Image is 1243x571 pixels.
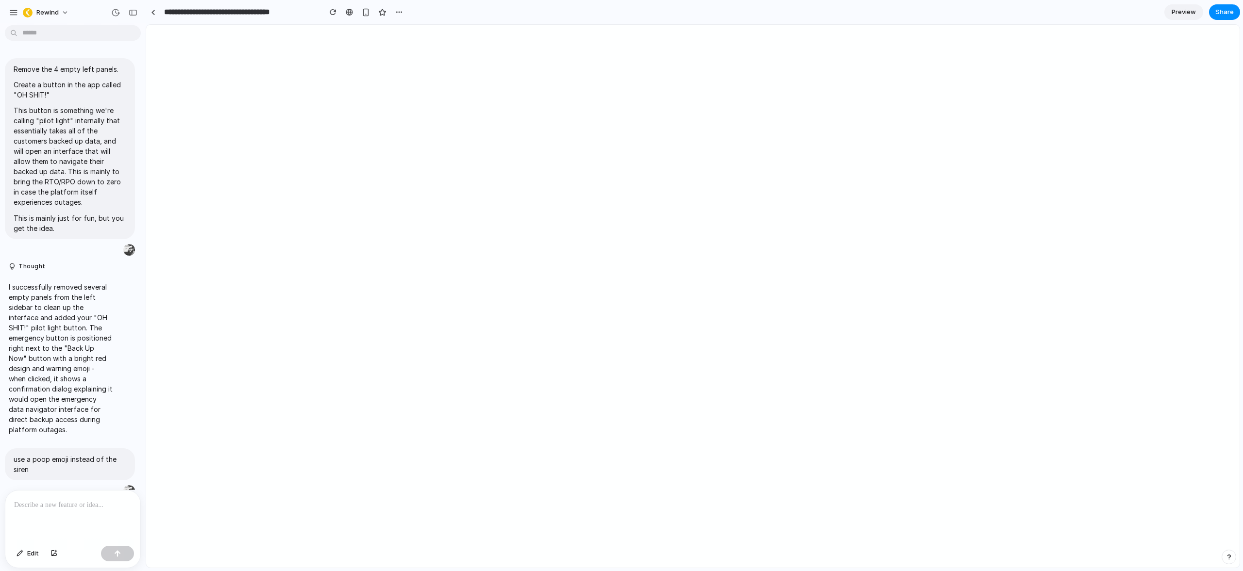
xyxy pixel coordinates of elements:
[1215,7,1234,17] span: Share
[19,5,74,20] button: Rewind
[14,64,126,74] p: Remove the 4 empty left panels.
[14,105,126,207] p: This button is something we're calling "pilot light" internally that essentially takes all of the...
[14,80,126,100] p: Create a button in the app called "OH SHIT!"
[12,546,44,561] button: Edit
[1209,4,1240,20] button: Share
[14,454,126,474] p: use a poop emoji instead of the siren
[1172,7,1196,17] span: Preview
[36,8,59,17] span: Rewind
[9,282,113,435] p: I successfully removed several empty panels from the left sidebar to clean up the interface and a...
[1164,4,1203,20] a: Preview
[27,549,39,558] span: Edit
[14,213,126,233] p: This is mainly just for fun, but you get the idea.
